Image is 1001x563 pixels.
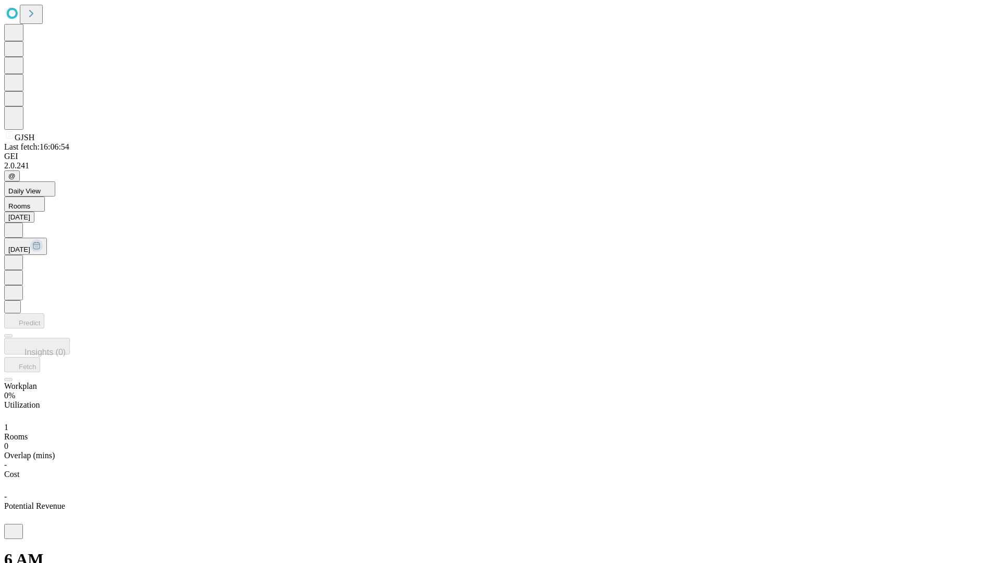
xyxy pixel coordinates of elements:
span: Overlap (mins) [4,451,55,460]
span: Last fetch: 16:06:54 [4,142,69,151]
button: Predict [4,313,44,328]
button: Fetch [4,357,40,372]
span: Cost [4,470,19,479]
span: Potential Revenue [4,501,65,510]
span: Utilization [4,400,40,409]
span: 0% [4,391,15,400]
button: [DATE] [4,212,34,223]
span: [DATE] [8,246,30,253]
button: Rooms [4,197,45,212]
span: Rooms [4,432,28,441]
span: 1 [4,423,8,432]
span: - [4,460,7,469]
button: [DATE] [4,238,47,255]
span: 0 [4,442,8,450]
div: 2.0.241 [4,161,997,170]
span: Workplan [4,382,37,390]
span: @ [8,172,16,180]
button: @ [4,170,20,181]
span: GJSH [15,133,34,142]
span: Rooms [8,202,30,210]
span: - [4,492,7,501]
span: Insights (0) [25,348,66,357]
div: GEI [4,152,997,161]
button: Daily View [4,181,55,197]
button: Insights (0) [4,338,70,354]
span: Daily View [8,187,41,195]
